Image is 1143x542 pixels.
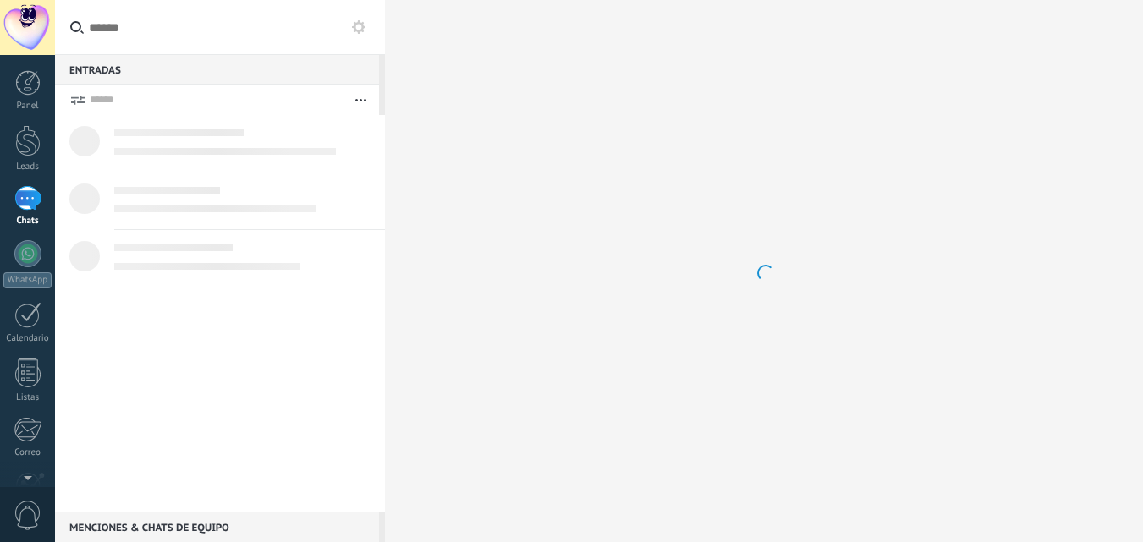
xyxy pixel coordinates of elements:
button: Más [343,85,379,115]
div: WhatsApp [3,272,52,288]
div: Leads [3,162,52,172]
div: Listas [3,392,52,403]
div: Panel [3,101,52,112]
div: Chats [3,216,52,227]
div: Entradas [55,54,379,85]
div: Calendario [3,333,52,344]
div: Correo [3,447,52,458]
div: Menciones & Chats de equipo [55,512,379,542]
